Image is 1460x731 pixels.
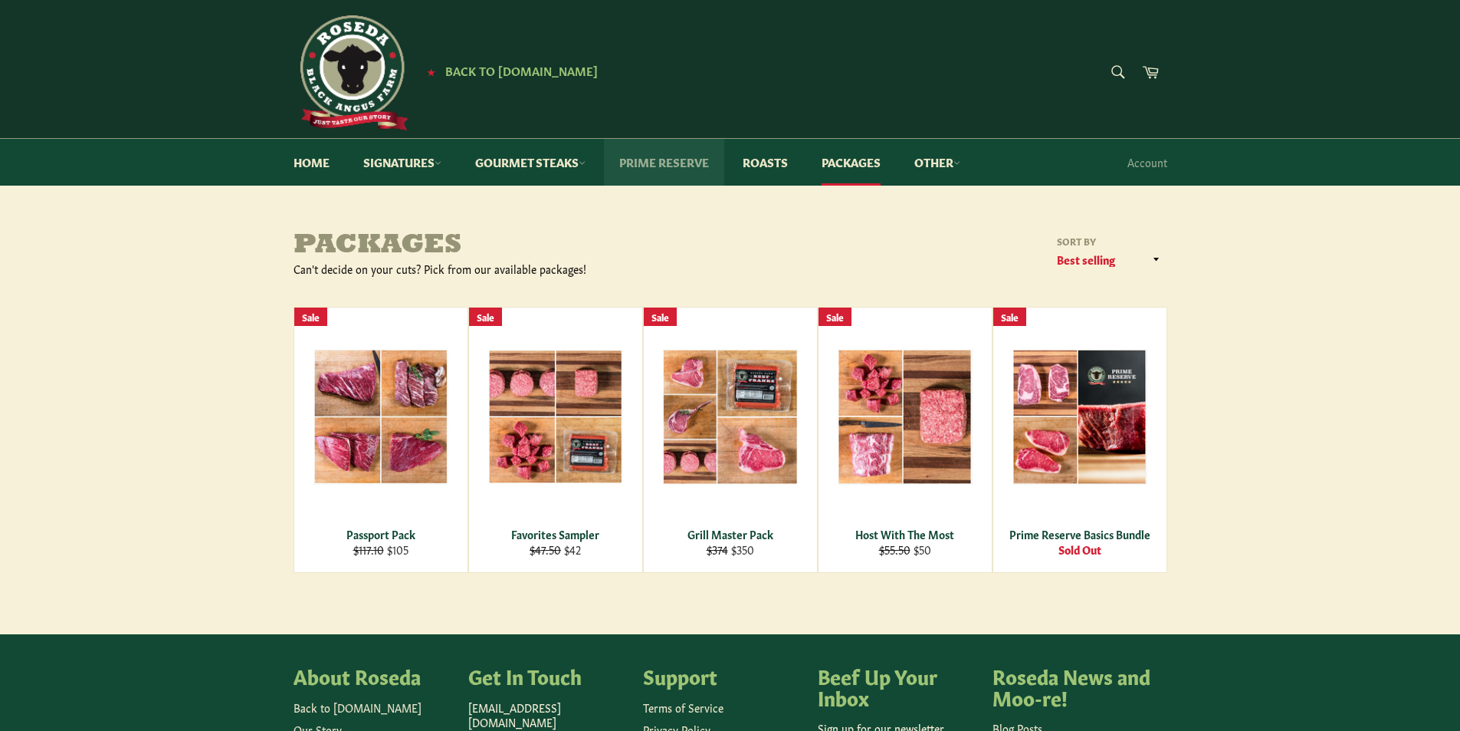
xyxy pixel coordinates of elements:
[819,308,851,327] div: Sale
[1012,349,1147,485] img: Prime Reserve Basics Bundle
[294,700,422,715] a: Back to [DOMAIN_NAME]
[468,700,628,730] p: [EMAIL_ADDRESS][DOMAIN_NAME]
[468,307,643,573] a: Favorites Sampler Favorites Sampler $47.50 $42
[818,307,992,573] a: Host With The Most Host With The Most $55.50 $50
[707,542,728,557] s: $374
[278,139,345,186] a: Home
[303,542,458,557] div: $105
[294,231,730,262] h1: Packages
[478,542,632,557] div: $42
[806,139,896,186] a: Packages
[303,527,458,542] div: Passport Pack
[992,307,1167,573] a: Prime Reserve Basics Bundle Prime Reserve Basics Bundle Sold Out
[663,349,798,485] img: Grill Master Pack
[445,62,598,78] span: Back to [DOMAIN_NAME]
[1002,542,1157,557] div: Sold Out
[427,65,435,77] span: ★
[828,542,982,557] div: $50
[353,542,384,557] s: $117.10
[294,308,327,327] div: Sale
[653,527,807,542] div: Grill Master Pack
[879,542,910,557] s: $55.50
[294,15,408,130] img: Roseda Beef
[1052,235,1167,248] label: Sort by
[992,665,1152,707] h4: Roseda News and Moo-re!
[899,139,976,186] a: Other
[828,527,982,542] div: Host With The Most
[818,665,977,707] h4: Beef Up Your Inbox
[530,542,561,557] s: $47.50
[643,307,818,573] a: Grill Master Pack Grill Master Pack $374 $350
[294,307,468,573] a: Passport Pack Passport Pack $117.10 $105
[1002,527,1157,542] div: Prime Reserve Basics Bundle
[460,139,601,186] a: Gourmet Steaks
[604,139,724,186] a: Prime Reserve
[488,350,623,484] img: Favorites Sampler
[993,308,1026,327] div: Sale
[838,349,973,485] img: Host With The Most
[643,665,802,687] h4: Support
[469,308,502,327] div: Sale
[653,542,807,557] div: $350
[419,65,598,77] a: ★ Back to [DOMAIN_NAME]
[1120,140,1175,185] a: Account
[294,262,730,276] div: Can't decide on your cuts? Pick from our available packages!
[313,349,448,484] img: Passport Pack
[294,665,453,687] h4: About Roseda
[468,665,628,687] h4: Get In Touch
[643,700,723,715] a: Terms of Service
[644,308,677,327] div: Sale
[727,139,803,186] a: Roasts
[478,527,632,542] div: Favorites Sampler
[348,139,457,186] a: Signatures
